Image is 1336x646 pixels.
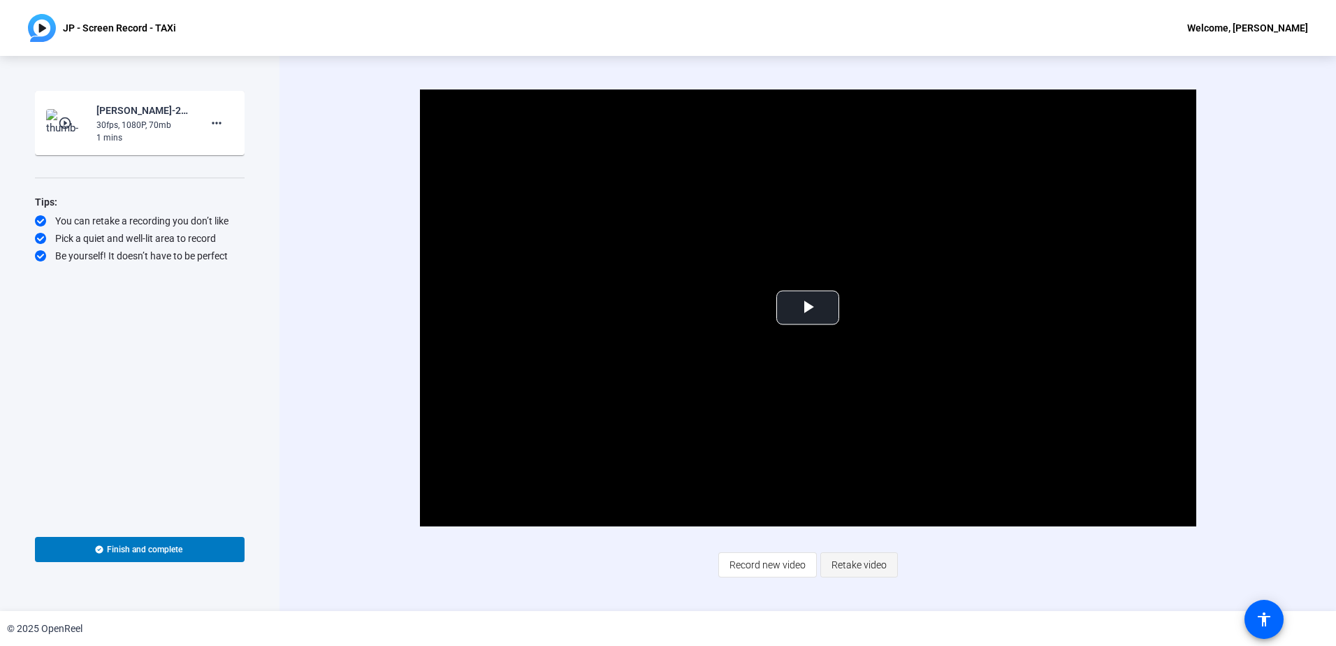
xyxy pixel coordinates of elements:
button: Record new video [718,552,817,577]
mat-icon: more_horiz [208,115,225,131]
div: [PERSON_NAME]-25-7268 Everyday AI Q4 2025 Video Series-JP - Screen Record - TAXi-1758753136167-we... [96,102,190,119]
img: thumb-nail [46,109,87,137]
div: Tips: [35,194,245,210]
button: Retake video [820,552,898,577]
div: © 2025 OpenReel [7,622,82,636]
div: Pick a quiet and well-lit area to record [35,231,245,245]
div: Welcome, [PERSON_NAME] [1187,20,1308,36]
span: Finish and complete [107,544,182,555]
mat-icon: play_circle_outline [58,116,75,130]
span: Record new video [729,552,806,578]
span: Retake video [832,552,887,578]
div: 1 mins [96,131,190,144]
mat-icon: accessibility [1256,611,1272,628]
p: JP - Screen Record - TAXi [63,20,176,36]
div: Video Player [420,89,1196,526]
div: 30fps, 1080P, 70mb [96,119,190,131]
img: OpenReel logo [28,14,56,42]
button: Play Video [776,291,839,325]
button: Finish and complete [35,537,245,562]
div: You can retake a recording you don’t like [35,214,245,228]
div: Be yourself! It doesn’t have to be perfect [35,249,245,263]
